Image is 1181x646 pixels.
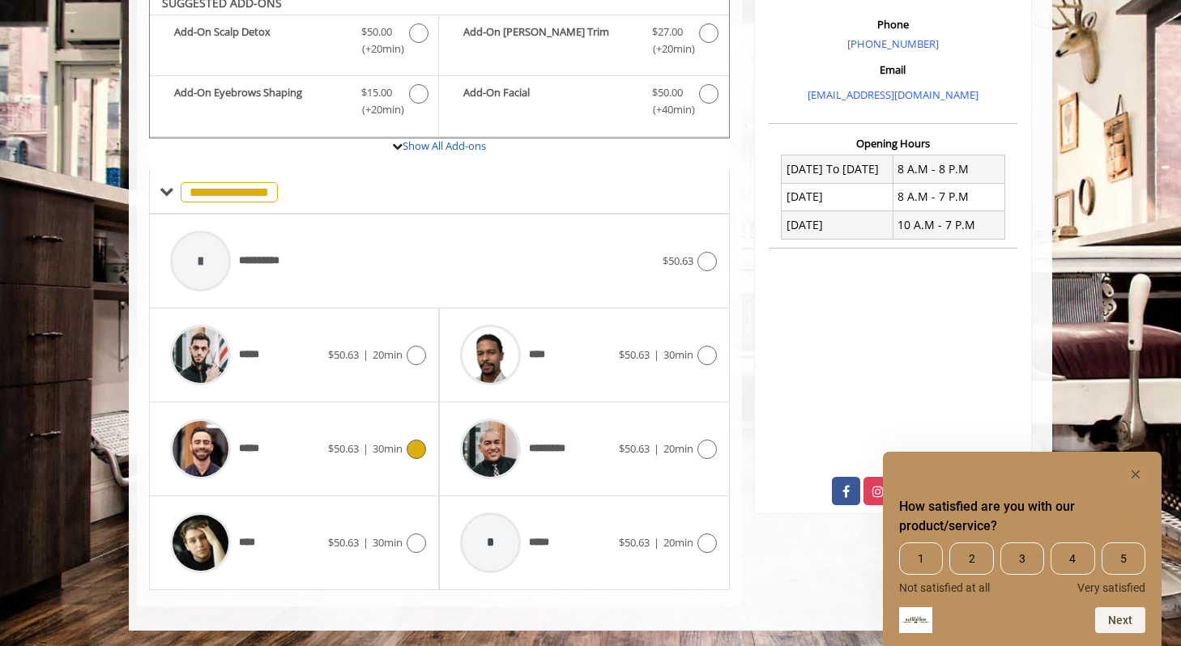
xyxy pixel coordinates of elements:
[158,23,430,62] label: Add-On Scalp Detox
[328,441,359,456] span: $50.63
[403,138,486,153] a: Show All Add-ons
[373,441,403,456] span: 30min
[899,581,990,594] span: Not satisfied at all
[353,40,401,57] span: (+20min )
[643,101,691,118] span: (+40min )
[899,542,943,575] span: 1
[353,101,401,118] span: (+20min )
[782,183,893,210] td: [DATE]
[893,155,1004,183] td: 8 A.M - 8 P.M
[1095,607,1145,633] button: Next question
[619,347,650,362] span: $50.63
[1126,465,1145,484] button: Hide survey
[1051,542,1094,575] span: 4
[652,84,683,101] span: $50.00
[463,23,635,57] b: Add-On [PERSON_NAME] Trim
[652,23,683,40] span: $27.00
[654,535,659,550] span: |
[663,441,693,456] span: 20min
[773,19,1013,30] h3: Phone
[363,347,369,362] span: |
[328,535,359,550] span: $50.63
[363,441,369,456] span: |
[782,211,893,239] td: [DATE]
[463,84,635,118] b: Add-On Facial
[663,347,693,362] span: 30min
[619,441,650,456] span: $50.63
[899,542,1145,594] div: How satisfied are you with our product/service? Select an option from 1 to 5, with 1 being Not sa...
[663,253,693,268] span: $50.63
[373,347,403,362] span: 20min
[328,347,359,362] span: $50.63
[773,64,1013,75] h3: Email
[174,23,345,57] b: Add-On Scalp Detox
[654,347,659,362] span: |
[174,84,345,118] b: Add-On Eyebrows Shaping
[893,183,1004,210] td: 8 A.M - 7 P.M
[782,155,893,183] td: [DATE] To [DATE]
[447,84,720,122] label: Add-On Facial
[949,542,993,575] span: 2
[1000,542,1044,575] span: 3
[643,40,691,57] span: (+20min )
[654,441,659,456] span: |
[363,535,369,550] span: |
[447,23,720,62] label: Add-On Beard Trim
[619,535,650,550] span: $50.63
[1077,581,1145,594] span: Very satisfied
[1102,542,1145,575] span: 5
[899,465,1145,633] div: How satisfied are you with our product/service? Select an option from 1 to 5, with 1 being Not sa...
[158,84,430,122] label: Add-On Eyebrows Shaping
[663,535,693,550] span: 20min
[893,211,1004,239] td: 10 A.M - 7 P.M
[769,138,1017,149] h3: Opening Hours
[361,84,392,101] span: $15.00
[847,36,939,51] a: [PHONE_NUMBER]
[899,497,1145,536] h2: How satisfied are you with our product/service? Select an option from 1 to 5, with 1 being Not sa...
[373,535,403,550] span: 30min
[808,87,978,102] a: [EMAIL_ADDRESS][DOMAIN_NAME]
[361,23,392,40] span: $50.00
